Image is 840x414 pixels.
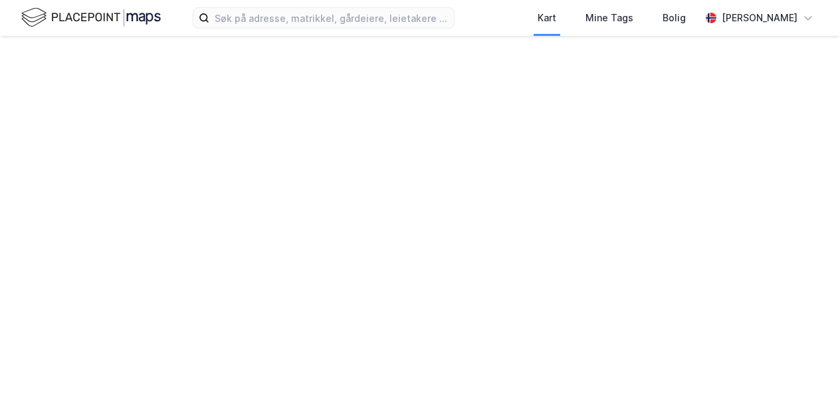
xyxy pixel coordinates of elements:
input: Søk på adresse, matrikkel, gårdeiere, leietakere eller personer [209,8,454,28]
img: logo.f888ab2527a4732fd821a326f86c7f29.svg [21,6,161,29]
div: [PERSON_NAME] [722,10,797,26]
div: Kart [538,10,556,26]
iframe: Chat Widget [774,350,840,414]
div: Bolig [663,10,686,26]
div: Mine Tags [585,10,633,26]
